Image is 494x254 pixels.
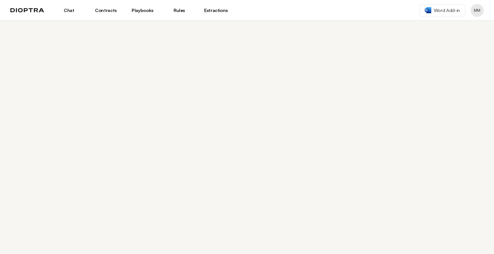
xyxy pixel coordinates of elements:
a: Extractions [201,5,230,16]
img: logo [10,8,44,13]
span: Word Add-in [434,7,460,14]
a: Contracts [91,5,120,16]
a: Rules [165,5,194,16]
button: Profile menu [471,4,484,17]
a: Chat [55,5,84,16]
img: word [425,7,431,13]
a: Playbooks [128,5,157,16]
a: Word Add-in [419,4,465,17]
